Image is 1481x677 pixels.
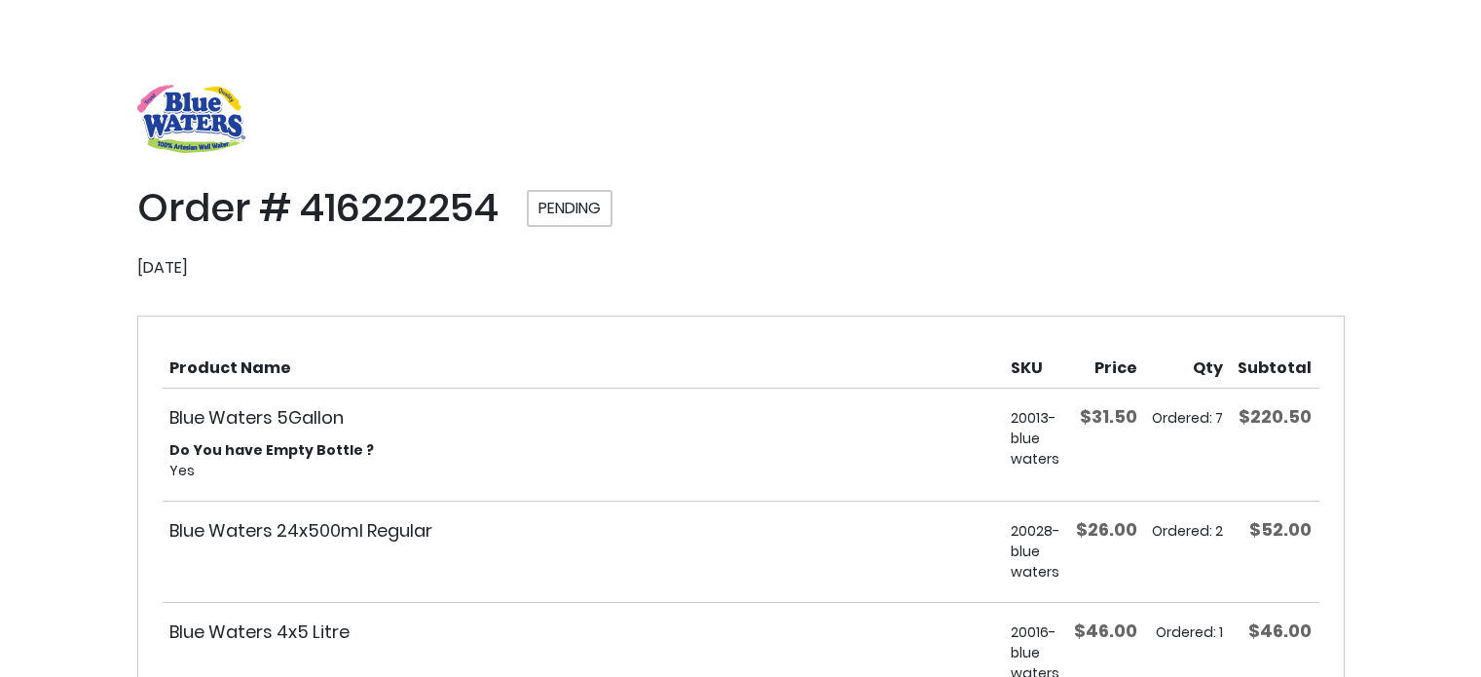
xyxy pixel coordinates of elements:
span: 7 [1215,408,1223,428]
th: Price [1067,341,1145,388]
span: Pending [527,190,612,227]
td: 20028-blue waters [1004,501,1067,602]
span: 1 [1219,622,1223,642]
span: [DATE] [137,256,188,279]
a: store logo [137,85,245,153]
span: 2 [1215,521,1223,541]
strong: Blue Waters 24x500ml Regular [169,517,996,544]
th: Subtotal [1231,341,1319,388]
dd: Yes [169,461,996,481]
th: Product Name [163,341,1004,388]
span: Ordered [1152,408,1215,428]
span: $46.00 [1074,619,1137,643]
span: $52.00 [1249,517,1312,542]
span: $220.50 [1239,404,1312,429]
th: Qty [1145,341,1231,388]
span: $26.00 [1076,517,1137,542]
span: $31.50 [1080,404,1137,429]
span: Ordered [1152,521,1215,541]
span: $46.00 [1248,619,1312,643]
span: Ordered [1156,622,1219,642]
th: SKU [1004,341,1067,388]
strong: Blue Waters 5Gallon [169,404,996,431]
td: 20013-blue waters [1004,389,1067,502]
strong: Blue Waters 4x5 Litre [169,619,996,645]
dt: Do You have Empty Bottle ? [169,440,996,461]
span: Order # 416222254 [137,180,499,235]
